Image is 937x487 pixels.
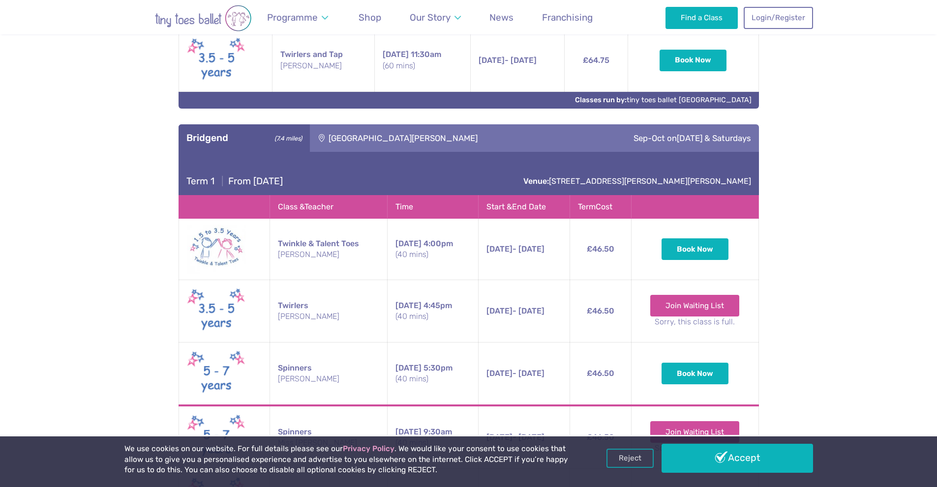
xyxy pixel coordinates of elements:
[186,175,214,187] span: Term 1
[124,5,282,31] img: tiny toes ballet
[677,133,751,143] span: [DATE] & Saturdays
[575,96,752,104] a: Classes run by:tiny toes ballet [GEOGRAPHIC_DATA]
[662,444,813,472] a: Accept
[665,7,738,29] a: Find a Class
[272,29,374,91] td: Twirlers and Tap
[570,195,632,218] th: Term Cost
[271,132,302,143] small: (7.4 miles)
[486,244,513,254] span: [DATE]
[395,311,470,322] small: (40 mins)
[486,306,513,315] span: [DATE]
[405,6,465,29] a: Our Story
[650,421,739,443] a: Join Waiting List
[270,280,387,343] td: Twirlers
[278,311,379,322] small: [PERSON_NAME]
[485,6,518,29] a: News
[486,306,544,315] span: - [DATE]
[479,195,570,218] th: Start & End Date
[523,176,751,186] a: Venue:[STREET_ADDRESS][PERSON_NAME][PERSON_NAME]
[270,343,387,406] td: Spinners
[486,244,544,254] span: - [DATE]
[606,449,654,467] a: Reject
[570,405,632,469] td: £46.50
[388,195,479,218] th: Time
[538,6,598,29] a: Franchising
[278,373,379,384] small: [PERSON_NAME]
[565,29,628,91] td: £64.75
[650,295,739,316] a: Join Waiting List
[354,6,386,29] a: Shop
[359,12,381,23] span: Shop
[662,363,728,384] button: Book Now
[388,343,479,406] td: 5:30pm
[575,96,627,104] strong: Classes run by:
[570,343,632,406] td: £46.50
[395,363,422,372] span: [DATE]
[280,60,366,71] small: [PERSON_NAME]
[278,249,379,260] small: [PERSON_NAME]
[343,444,394,453] a: Privacy Policy
[395,373,470,384] small: (40 mins)
[486,369,513,378] span: [DATE]
[267,12,318,23] span: Programme
[486,432,513,442] span: [DATE]
[662,238,728,260] button: Book Now
[486,369,544,378] span: - [DATE]
[388,405,479,469] td: 9:30am
[570,219,632,280] td: £46.50
[270,219,387,280] td: Twinkle & Talent Toes
[639,316,751,327] small: Sorry, this class is full.
[187,348,246,399] img: Spinners New (May 2025)
[310,124,565,152] div: [GEOGRAPHIC_DATA][PERSON_NAME]
[744,7,813,29] a: Login/Register
[187,286,246,336] img: Twirlers New (May 2025)
[479,56,537,65] span: - [DATE]
[542,12,593,23] span: Franchising
[479,56,505,65] span: [DATE]
[187,412,246,462] img: Spinners New (May 2025)
[383,60,462,71] small: (60 mins)
[270,405,387,469] td: Spinners
[523,176,549,186] strong: Venue:
[374,29,470,91] td: 11:30am
[395,427,422,436] span: [DATE]
[186,175,283,187] h4: From [DATE]
[270,195,387,218] th: Class & Teacher
[570,280,632,343] td: £46.50
[263,6,333,29] a: Programme
[410,12,451,23] span: Our Story
[124,444,572,476] p: We use cookies on our website. For full details please see our . We would like your consent to us...
[565,124,758,152] div: Sep-Oct on
[660,50,726,71] button: Book Now
[186,132,302,144] h3: Bridgend
[383,50,409,59] span: [DATE]
[217,175,228,187] span: |
[395,249,470,260] small: (40 mins)
[489,12,514,23] span: News
[486,432,544,442] span: - [DATE]
[388,219,479,280] td: 4:00pm
[187,35,246,86] img: Twirlers New (May 2025)
[388,280,479,343] td: 4:45pm
[395,239,422,248] span: [DATE]
[395,301,422,310] span: [DATE]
